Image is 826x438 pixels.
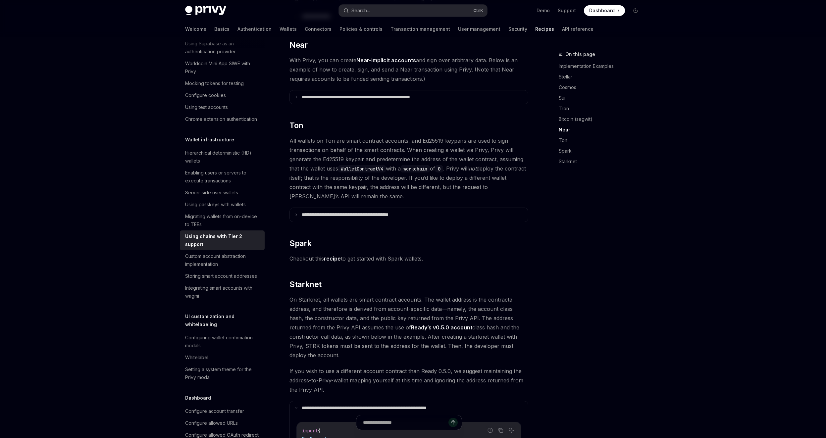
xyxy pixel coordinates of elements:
[559,146,646,156] a: Spark
[289,279,321,290] span: Starknet
[584,5,625,16] a: Dashboard
[180,282,265,302] a: Integrating smart accounts with wagmi
[180,405,265,417] a: Configure account transfer
[185,21,206,37] a: Welcome
[562,21,594,37] a: API reference
[351,7,370,15] div: Search...
[559,103,646,114] a: Tron
[324,255,341,262] a: recipe
[289,238,311,249] span: Spark
[180,250,265,270] a: Custom account abstraction implementation
[180,417,265,429] a: Configure allowed URLs
[185,232,261,248] div: Using chains with Tier 2 support
[180,187,265,199] a: Server-side user wallets
[180,101,265,113] a: Using test accounts
[185,272,257,280] div: Storing smart account addresses
[185,284,261,300] div: Integrating smart accounts with wagmi
[185,189,238,197] div: Server-side user wallets
[401,165,430,172] code: workchain
[185,394,211,402] h5: Dashboard
[185,136,234,144] h5: Wallet infrastructure
[214,21,230,37] a: Basics
[558,7,576,14] a: Support
[559,72,646,82] a: Stellar
[508,21,527,37] a: Security
[185,60,261,75] div: Worldcoin Mini App SIWE with Privy
[289,40,308,50] span: Near
[180,211,265,230] a: Migrating wallets from on-device to TEEs
[185,407,244,415] div: Configure account transfer
[180,167,265,187] a: Enabling users or servers to execute transactions
[630,5,641,16] button: Toggle dark mode
[339,21,383,37] a: Policies & controls
[289,136,528,201] span: All wallets on Ton are smart contract accounts, and Ed25519 keypairs are used to sign transaction...
[185,79,244,87] div: Mocking tokens for testing
[180,77,265,89] a: Mocking tokens for testing
[559,156,646,167] a: Starknet
[559,93,646,103] a: Sui
[458,21,500,37] a: User management
[180,270,265,282] a: Storing smart account addresses
[180,89,265,101] a: Configure cookies
[237,21,272,37] a: Authentication
[356,57,416,64] a: Near-implicit accounts
[339,5,487,17] button: Search...CtrlK
[473,8,483,13] span: Ctrl K
[180,113,265,125] a: Chrome extension authentication
[185,6,226,15] img: dark logo
[559,124,646,135] a: Near
[185,115,257,123] div: Chrome extension authentication
[289,295,528,360] span: On Starknet, all wallets are smart contract accounts. The wallet address is the contracta address...
[180,38,265,58] a: Using Supabase as an authentication provider
[469,165,477,172] em: not
[185,213,261,228] div: Migrating wallets from on-device to TEEs
[185,40,261,56] div: Using Supabase as an authentication provider
[180,352,265,364] a: Whitelabel
[185,169,261,185] div: Enabling users or servers to execute transactions
[305,21,332,37] a: Connectors
[185,334,261,350] div: Configuring wallet confirmation modals
[185,91,226,99] div: Configure cookies
[390,21,450,37] a: Transaction management
[185,354,208,362] div: Whitelabel
[289,366,528,394] span: If you wish to use a different account contract than Ready 0.5.0, we suggest maintaining the addr...
[289,56,528,83] span: With Privy, you can create and sign over arbitrary data. Below is an example of how to create, si...
[559,135,646,146] a: Ton
[185,252,261,268] div: Custom account abstraction implementation
[180,147,265,167] a: Hierarchical deterministic (HD) wallets
[289,254,528,263] span: Checkout this to get started with Spark wallets.
[537,7,550,14] a: Demo
[180,199,265,211] a: Using passkeys with wallets
[411,324,472,331] a: Ready’s v0.5.0 account
[289,120,303,131] span: Ton
[535,21,554,37] a: Recipes
[185,149,261,165] div: Hierarchical deterministic (HD) wallets
[589,7,615,14] span: Dashboard
[185,419,238,427] div: Configure allowed URLs
[185,201,246,209] div: Using passkeys with wallets
[185,313,265,328] h5: UI customization and whitelabeling
[185,103,228,111] div: Using test accounts
[435,165,443,172] code: 0
[180,230,265,250] a: Using chains with Tier 2 support
[180,332,265,352] a: Configuring wallet confirmation modals
[559,82,646,93] a: Cosmos
[180,58,265,77] a: Worldcoin Mini App SIWE with Privy
[559,114,646,124] a: Bitcoin (segwit)
[180,364,265,383] a: Setting a system theme for the Privy modal
[185,365,261,381] div: Setting a system theme for the Privy modal
[280,21,297,37] a: Wallets
[559,61,646,72] a: Implementation Examples
[338,165,386,172] code: WalletContractV4
[565,50,595,58] span: On this page
[448,418,458,427] button: Send message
